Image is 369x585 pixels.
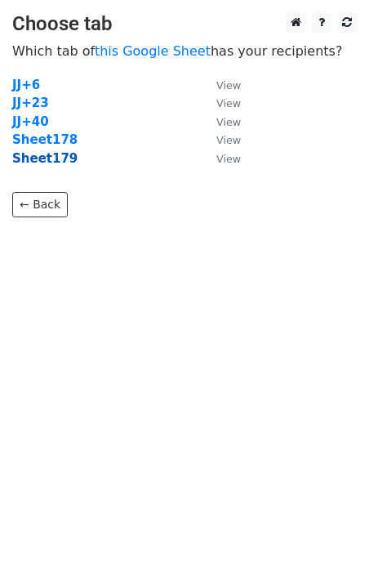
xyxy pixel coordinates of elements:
a: View [200,151,241,166]
a: Sheet178 [12,132,78,147]
a: JJ+6 [12,78,40,92]
a: View [200,78,241,92]
small: View [216,134,241,146]
small: View [216,97,241,109]
h3: Choose tab [12,12,357,36]
p: Which tab of has your recipients? [12,42,357,60]
small: View [216,116,241,128]
a: View [200,132,241,147]
a: this Google Sheet [95,43,211,59]
a: Sheet179 [12,151,78,166]
a: View [200,114,241,129]
a: JJ+23 [12,96,49,110]
a: JJ+40 [12,114,49,129]
a: View [200,96,241,110]
a: ← Back [12,192,68,217]
small: View [216,79,241,92]
small: View [216,153,241,165]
